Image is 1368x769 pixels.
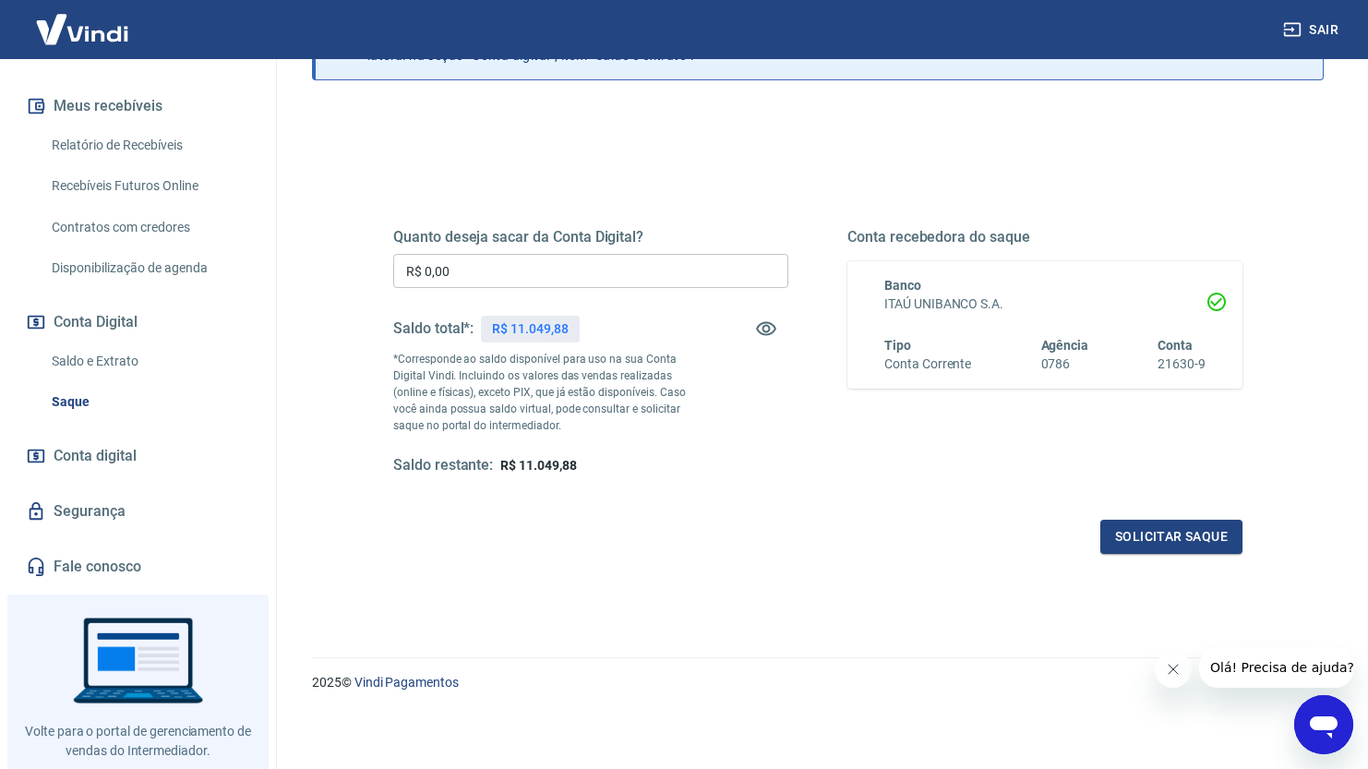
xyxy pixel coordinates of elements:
h6: 21630-9 [1158,354,1206,374]
button: Meus recebíveis [22,86,254,126]
h5: Saldo total*: [393,319,474,338]
span: Tipo [884,338,911,353]
h6: 0786 [1041,354,1089,374]
span: Conta digital [54,443,137,469]
img: Vindi [22,1,142,57]
a: Conta digital [22,436,254,476]
a: Vindi Pagamentos [354,675,459,690]
h5: Saldo restante: [393,456,493,475]
button: Sair [1279,13,1346,47]
a: Saque [44,383,254,421]
p: *Corresponde ao saldo disponível para uso na sua Conta Digital Vindi. Incluindo os valores das ve... [393,351,690,434]
a: Relatório de Recebíveis [44,126,254,164]
h5: Quanto deseja sacar da Conta Digital? [393,228,788,246]
a: Recebíveis Futuros Online [44,167,254,205]
iframe: Fechar mensagem [1155,651,1192,688]
p: 2025 © [312,673,1324,692]
iframe: Mensagem da empresa [1199,647,1353,688]
span: Olá! Precisa de ajuda? [11,13,155,28]
h5: Conta recebedora do saque [847,228,1242,246]
p: R$ 11.049,88 [492,319,568,339]
a: Fale conosco [22,547,254,587]
a: Saldo e Extrato [44,342,254,380]
button: Solicitar saque [1100,520,1242,554]
a: Contratos com credores [44,209,254,246]
button: Conta Digital [22,302,254,342]
iframe: Botão para abrir a janela de mensagens [1294,695,1353,754]
span: R$ 11.049,88 [500,458,576,473]
h6: ITAÚ UNIBANCO S.A. [884,294,1206,314]
span: Agência [1041,338,1089,353]
a: Disponibilização de agenda [44,249,254,287]
span: Banco [884,278,921,293]
h6: Conta Corrente [884,354,971,374]
span: Conta [1158,338,1193,353]
a: Segurança [22,491,254,532]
